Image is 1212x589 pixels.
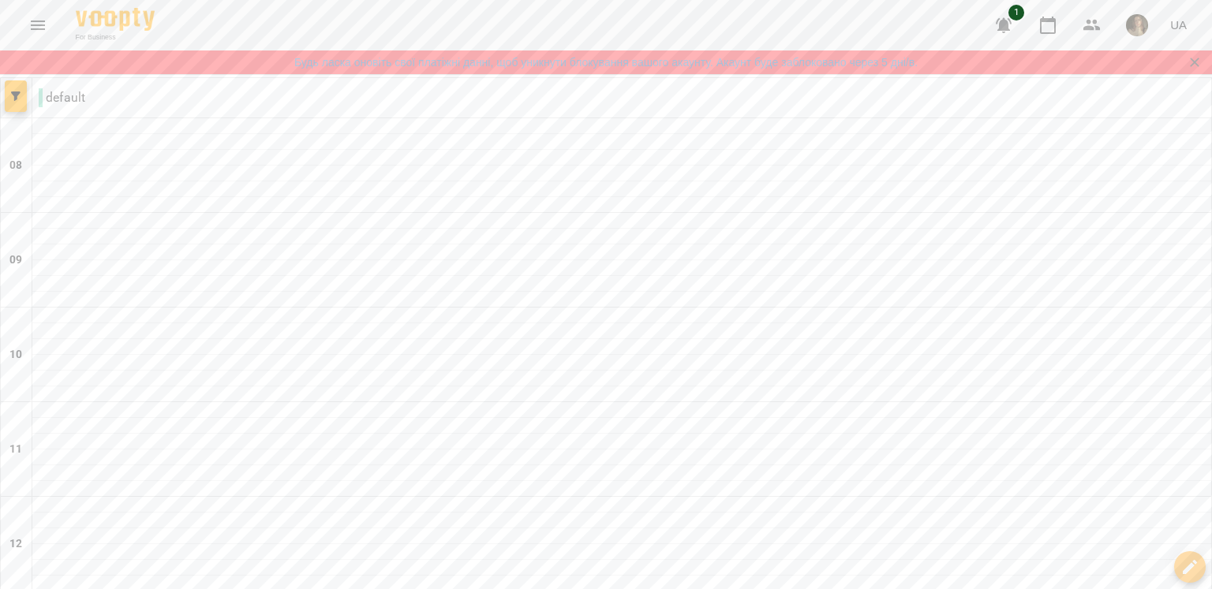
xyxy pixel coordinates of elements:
span: UA [1170,17,1187,33]
h6: 08 [9,157,22,174]
span: 1 [1008,5,1024,21]
h6: 09 [9,252,22,269]
img: Voopty Logo [76,8,155,31]
span: For Business [76,32,155,43]
h6: 11 [9,441,22,458]
h6: 12 [9,535,22,553]
button: UA [1164,10,1193,39]
img: 50f3ef4f2c2f2a30daebcf7f651be3d9.jpg [1126,14,1148,36]
button: Закрити сповіщення [1184,51,1206,73]
a: Будь ласка оновіть свої платіжні данні, щоб уникнути блокування вашого акаунту. Акаунт буде забло... [294,54,918,70]
p: default [39,88,85,107]
h6: 10 [9,346,22,363]
button: Menu [19,6,57,44]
